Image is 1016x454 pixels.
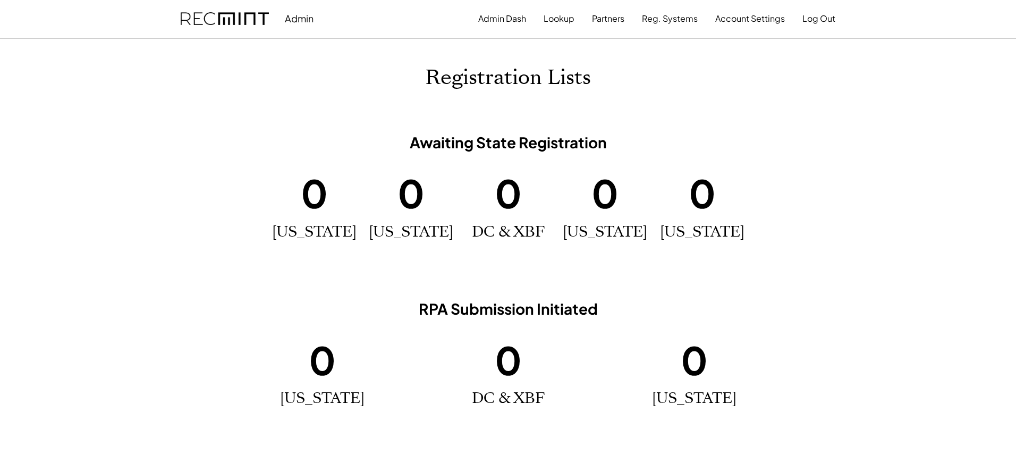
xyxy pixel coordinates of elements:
[592,8,624,29] button: Partners
[269,299,747,318] h3: RPA Submission Initiated
[495,168,522,218] h1: 0
[715,8,785,29] button: Account Settings
[591,168,619,218] h1: 0
[478,8,526,29] button: Admin Dash
[802,8,835,29] button: Log Out
[472,390,545,408] h2: DC & XBF
[563,223,647,241] h2: [US_STATE]
[269,133,747,152] h3: Awaiting State Registration
[397,168,425,218] h1: 0
[472,223,545,241] h2: DC & XBF
[309,335,336,385] h1: 0
[642,8,698,29] button: Reg. Systems
[301,168,328,218] h1: 0
[495,335,522,385] h1: 0
[544,8,574,29] button: Lookup
[181,12,269,26] img: recmint-logotype%403x.png
[285,12,314,24] div: Admin
[369,223,453,241] h2: [US_STATE]
[681,335,708,385] h1: 0
[652,390,736,408] h2: [US_STATE]
[425,65,591,90] h1: Registration Lists
[280,390,365,408] h2: [US_STATE]
[660,223,744,241] h2: [US_STATE]
[689,168,716,218] h1: 0
[272,223,357,241] h2: [US_STATE]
